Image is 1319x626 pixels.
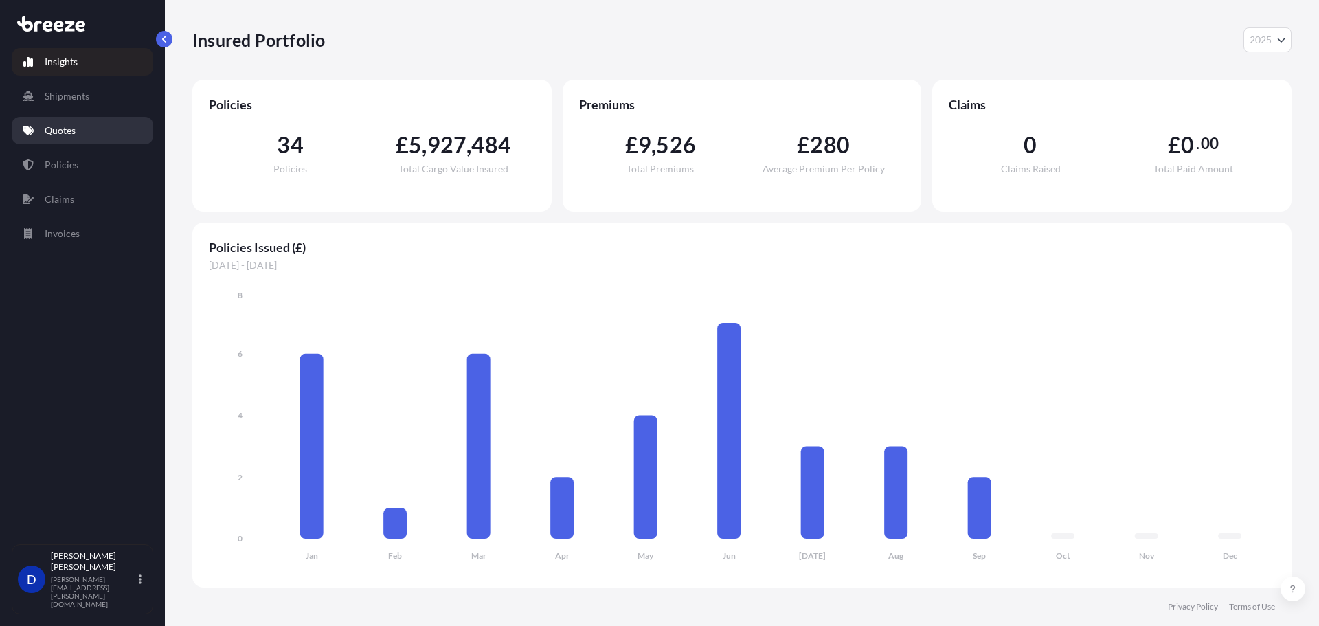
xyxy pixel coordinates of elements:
tspan: Nov [1139,550,1155,561]
tspan: Dec [1223,550,1237,561]
span: D [27,572,36,586]
span: £ [797,134,810,156]
span: £ [1168,134,1181,156]
a: Invoices [12,220,153,247]
a: Shipments [12,82,153,110]
span: 34 [277,134,303,156]
p: Shipments [45,89,89,103]
tspan: 0 [238,533,243,544]
p: Claims [45,192,74,206]
span: 280 [810,134,850,156]
tspan: 2 [238,472,243,482]
a: Insights [12,48,153,76]
span: . [1196,138,1199,149]
a: Policies [12,151,153,179]
span: 9 [638,134,651,156]
tspan: 8 [238,290,243,300]
p: Insured Portfolio [192,29,325,51]
tspan: Aug [888,550,904,561]
p: [PERSON_NAME][EMAIL_ADDRESS][PERSON_NAME][DOMAIN_NAME] [51,575,136,608]
tspan: 6 [238,348,243,359]
tspan: Jan [306,550,318,561]
p: [PERSON_NAME] [PERSON_NAME] [51,550,136,572]
span: , [422,134,427,156]
span: Policies [209,96,535,113]
span: 00 [1201,138,1219,149]
tspan: May [638,550,654,561]
p: Policies [45,158,78,172]
tspan: Sep [973,550,986,561]
a: Privacy Policy [1168,601,1218,612]
span: 2025 [1250,33,1272,47]
p: Quotes [45,124,76,137]
span: , [466,134,471,156]
span: Total Paid Amount [1153,164,1233,174]
button: Year Selector [1243,27,1292,52]
tspan: Jun [723,550,736,561]
span: , [651,134,656,156]
span: 484 [471,134,511,156]
span: 0 [1024,134,1037,156]
span: £ [396,134,409,156]
a: Quotes [12,117,153,144]
span: Policies [273,164,307,174]
span: £ [625,134,638,156]
span: Claims Raised [1001,164,1061,174]
span: Premiums [579,96,905,113]
tspan: 4 [238,410,243,421]
a: Terms of Use [1229,601,1275,612]
tspan: Mar [471,550,486,561]
span: 0 [1181,134,1194,156]
a: Claims [12,186,153,213]
span: Total Premiums [627,164,694,174]
span: 526 [656,134,696,156]
span: Policies Issued (£) [209,239,1275,256]
span: 927 [427,134,467,156]
p: Invoices [45,227,80,241]
tspan: Feb [388,550,402,561]
span: 5 [409,134,422,156]
span: Average Premium Per Policy [763,164,885,174]
tspan: Oct [1056,550,1070,561]
tspan: [DATE] [799,550,826,561]
span: [DATE] - [DATE] [209,258,1275,272]
span: Claims [949,96,1275,113]
tspan: Apr [555,550,570,561]
p: Insights [45,55,78,69]
span: Total Cargo Value Insured [398,164,508,174]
